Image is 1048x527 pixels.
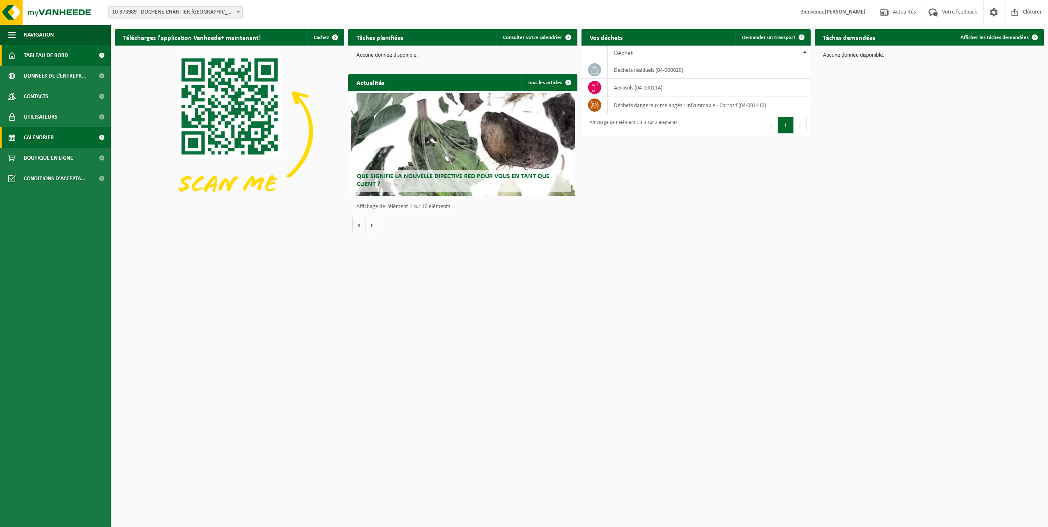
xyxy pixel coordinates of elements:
[115,29,269,45] h2: Téléchargez l'application Vanheede+ maintenant!
[778,117,794,133] button: 1
[356,53,569,58] p: Aucune donnée disponible.
[24,66,87,86] span: Données de l'entrepr...
[765,117,778,133] button: Previous
[503,35,562,40] span: Consulter votre calendrier
[815,29,883,45] h2: Tâches demandées
[608,61,811,79] td: déchets résiduels (04-000029)
[823,53,1036,58] p: Aucune donnée disponible.
[614,50,633,57] span: Déchet
[608,79,811,96] td: aérosols (04-000114)
[794,117,807,133] button: Next
[581,29,631,45] h2: Vos déchets
[348,29,411,45] h2: Tâches planifiées
[961,35,1029,40] span: Afficher les tâches demandées
[356,204,573,210] p: Affichage de l'élément 1 sur 10 éléments
[348,74,393,90] h2: Actualités
[496,29,577,46] a: Consulter votre calendrier
[24,45,68,66] span: Tableau de bord
[351,93,575,196] a: Que signifie la nouvelle directive RED pour vous en tant que client ?
[352,217,365,233] button: Vorige
[954,29,1043,46] a: Afficher les tâches demandées
[825,9,866,15] strong: [PERSON_NAME]
[24,168,86,189] span: Conditions d'accepta...
[365,217,378,233] button: Volgende
[521,74,577,91] a: Tous les articles
[24,25,54,45] span: Navigation
[24,148,73,168] span: Boutique en ligne
[24,107,57,127] span: Utilisateurs
[735,29,810,46] a: Demander un transport
[307,29,343,46] button: Cachez
[314,35,329,40] span: Cachez
[24,86,48,107] span: Contacts
[115,46,344,218] img: Download de VHEPlus App
[108,6,243,18] span: 10-973989 - DUCHÊNE-CHANTIER NAMUR - NAMUR
[586,116,678,134] div: Affichage de l'élément 1 à 3 sur 3 éléments
[24,127,54,148] span: Calendrier
[357,173,549,188] span: Que signifie la nouvelle directive RED pour vous en tant que client ?
[109,7,242,18] span: 10-973989 - DUCHÊNE-CHANTIER NAMUR - NAMUR
[742,35,795,40] span: Demander un transport
[608,96,811,114] td: déchets dangereux mélangés : Inflammable - Corrosif (04-001412)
